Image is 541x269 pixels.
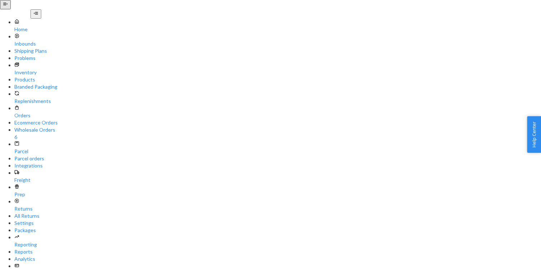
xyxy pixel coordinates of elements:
a: Wholesale Orders6 [14,126,541,141]
div: Orders [14,112,541,119]
button: Close Navigation [30,9,41,19]
a: Analytics [14,255,541,263]
div: Home [14,26,541,33]
a: Inventory [14,62,541,76]
div: Freight [14,176,541,184]
a: Reporting [14,234,541,248]
a: Parcel orders [14,155,541,162]
a: Integrations [14,162,541,169]
div: Inbounds [14,40,541,47]
div: Parcel [14,148,541,155]
a: Problems [14,55,541,62]
button: Help Center [527,116,541,153]
div: Replenishments [14,98,541,105]
a: Freight [14,169,541,184]
a: Packages [14,227,541,234]
div: Returns [14,205,541,212]
a: Parcel [14,141,541,155]
a: Prep [14,184,541,198]
a: Reports [14,248,541,255]
a: Branded Packaging [14,83,541,90]
div: Prep [14,191,541,198]
a: Orders [14,105,541,119]
a: Products [14,76,541,83]
a: Ecommerce Orders [14,119,541,126]
div: 6 [14,133,541,141]
a: Home [14,19,541,33]
div: Wholesale Orders [14,126,541,133]
a: Inbounds [14,33,541,47]
div: Reporting [14,241,541,248]
a: All Returns [14,212,541,220]
iframe: Opens a widget where you can chat to one of our agents [494,247,534,265]
a: Replenishments [14,90,541,105]
a: Returns [14,198,541,212]
a: Settings [14,220,541,227]
div: Inventory [14,69,541,76]
a: Shipping Plans [14,47,541,55]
